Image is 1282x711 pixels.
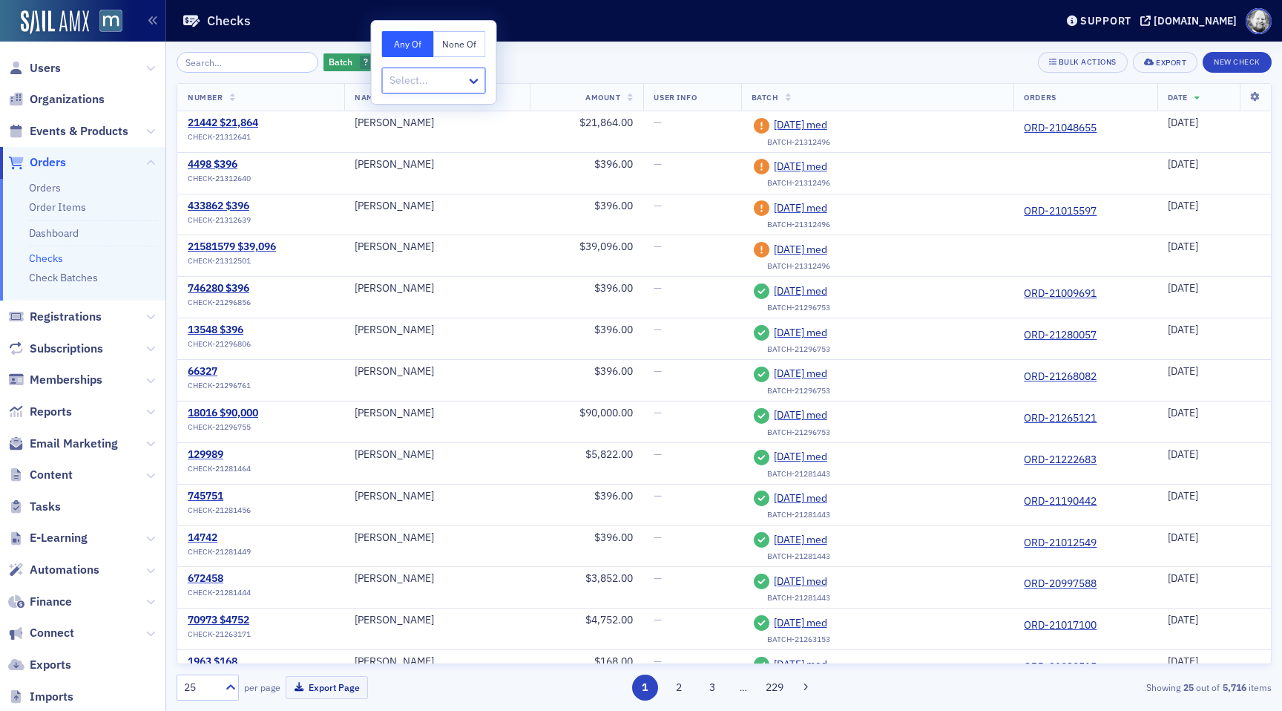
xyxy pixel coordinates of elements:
span: $396.00 [594,364,633,378]
div: [PERSON_NAME] [355,117,519,130]
div: BATCH-21281443 [767,469,830,479]
span: Organizations [30,91,105,108]
a: ORD-21280057 [1024,329,1097,342]
button: 2 [665,675,691,701]
button: Export [1133,52,1197,73]
span: — [654,406,662,419]
span: Batch [752,92,779,102]
a: ORD-21048655 [1024,122,1097,135]
div: [PERSON_NAME] [355,490,519,503]
a: View Homepage [89,10,122,35]
span: Name [355,92,378,102]
div: [PERSON_NAME] [355,324,519,337]
a: Order Items [29,200,86,214]
a: Content [8,467,73,483]
a: 1963 $168 [188,655,251,669]
span: Imports [30,689,73,705]
div: 13548 $396 [188,324,251,337]
a: Exports [8,657,71,673]
div: [PERSON_NAME] [355,448,519,462]
a: [DATE] med [774,327,909,340]
a: Organizations [8,91,105,108]
span: $396.00 [594,157,633,171]
span: $396.00 [594,281,633,295]
a: Orders [8,154,66,171]
a: ORD-21268082 [1024,370,1097,384]
a: E-Learning [8,530,88,546]
span: $396.00 [594,489,633,502]
div: 21581579 $39,096 [188,240,276,254]
span: Memberships [30,372,102,388]
span: CHECK-21263171 [188,629,251,639]
span: CHECK-21296761 [188,381,251,390]
div: 70973 $4752 [188,614,251,627]
a: Check Batches [29,271,98,284]
span: $396.00 [594,531,633,544]
span: [DATE] [1168,199,1198,212]
a: Orders [29,181,61,194]
span: $90,000.00 [579,406,633,419]
div: [PERSON_NAME] [355,200,519,213]
span: [DATE] [1168,281,1198,295]
div: 433862 $396 [188,200,251,213]
strong: 25 [1180,681,1196,694]
a: Imports [8,689,73,705]
span: [DATE] [1168,364,1198,378]
span: $39,096.00 [579,240,633,253]
a: 18016 $90,000 [188,407,258,420]
span: $21,864.00 [579,116,633,129]
a: 129989 [188,448,251,462]
span: [DATE] med [774,285,909,298]
a: [DATE] med [774,202,909,215]
span: Tasks [30,499,61,515]
a: ORD-21265121 [1024,412,1097,425]
div: [PERSON_NAME] [355,158,519,171]
h1: Checks [207,12,251,30]
a: ORD-21017100 [1024,619,1097,632]
a: ORD-21190442 [1024,495,1097,508]
span: Date [1168,92,1188,102]
a: 14742 [188,531,251,545]
div: BATCH-21281443 [767,593,830,603]
span: — [654,157,662,171]
span: — [654,448,662,461]
a: Events & Products [8,123,128,140]
button: New Check [1203,52,1272,73]
span: [DATE] med [774,534,909,547]
a: ORD-21015597 [1024,205,1097,218]
span: $168.00 [594,655,633,668]
a: Automations [8,562,99,578]
span: Content [30,467,73,483]
span: — [654,240,662,253]
a: Checks [29,252,63,265]
label: per page [244,681,280,694]
span: [DATE] med [774,409,909,422]
span: [DATE] [1168,323,1198,336]
span: $3,852.00 [585,571,633,585]
div: Showing out of items [917,681,1272,694]
a: [DATE] med [774,243,909,257]
span: CHECK-21312639 [188,215,251,225]
div: BATCH-21296753 [767,303,830,312]
a: 4498 $396 [188,158,251,171]
a: [DATE] med [774,575,909,589]
span: … [733,681,754,694]
span: — [654,323,662,336]
span: [DATE] [1168,613,1198,626]
div: BATCH-21296753 [767,344,830,354]
div: BATCH-21312496 [767,261,830,271]
span: Orders [1024,92,1056,102]
input: Search… [177,52,318,73]
div: BATCH-21281443 [767,510,830,520]
div: 66327 [188,365,251,379]
span: CHECK-21312640 [188,174,251,183]
div: BATCH-21263153 [767,635,830,644]
span: [DATE] med [774,119,909,132]
div: BATCH-21281443 [767,551,830,561]
span: [DATE] [1168,406,1198,419]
